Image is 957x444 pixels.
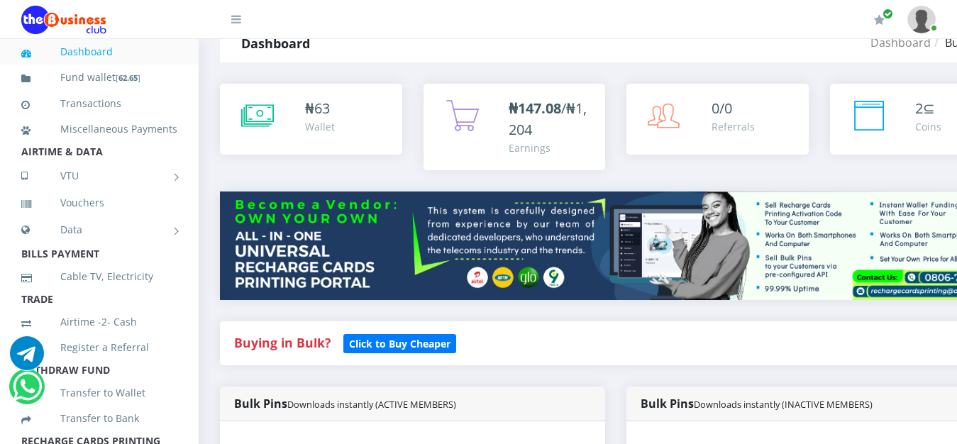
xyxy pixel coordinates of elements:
small: [ ] [116,72,140,83]
span: Renew/Upgrade Subscription [883,9,893,19]
a: Register a Referral [21,331,177,364]
span: 2 [915,99,923,118]
b: Click to Buy Cheaper [349,337,450,350]
a: Transfer to Wallet [21,377,177,409]
a: ₦63 Wallet [220,84,402,155]
a: 0/0 Referrals [626,84,809,155]
a: Chat for support [10,347,44,370]
div: ₦ [305,98,335,119]
strong: Dashboard [241,35,310,52]
a: Fund wallet[62.65] [21,61,177,94]
b: ₦147.08 [509,99,561,118]
a: Click to Buy Cheaper [343,334,456,351]
a: Vouchers [21,187,177,219]
a: Chat for support [13,380,42,404]
strong: Bulk Pins [234,396,456,411]
a: ₦147.08/₦1,204 Earnings [424,84,606,170]
a: VTU [21,158,177,194]
div: Referrals [712,119,755,134]
a: Transfer to Bank [21,402,177,435]
a: Miscellaneous Payments [21,113,177,145]
div: ⊆ [915,98,941,119]
span: 63 [314,99,330,118]
a: Airtime -2- Cash [21,306,177,338]
a: Transactions [21,87,177,120]
span: 0/0 [712,99,732,118]
i: Renew/Upgrade Subscription [874,14,885,26]
div: Coins [915,119,941,134]
img: User [907,6,936,33]
strong: Buying in Bulk? [234,334,331,351]
small: Downloads instantly (INACTIVE MEMBERS) [694,398,873,411]
div: Earnings [509,140,592,155]
div: Wallet [305,119,335,134]
img: Logo [21,6,106,34]
span: /₦1,204 [509,99,587,139]
small: Downloads instantly (ACTIVE MEMBERS) [287,398,456,411]
a: Dashboard [870,35,931,50]
b: 62.65 [118,72,138,83]
strong: Bulk Pins [641,396,873,411]
a: Dashboard [21,35,177,68]
a: Cable TV, Electricity [21,260,177,293]
a: Data [21,212,177,248]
